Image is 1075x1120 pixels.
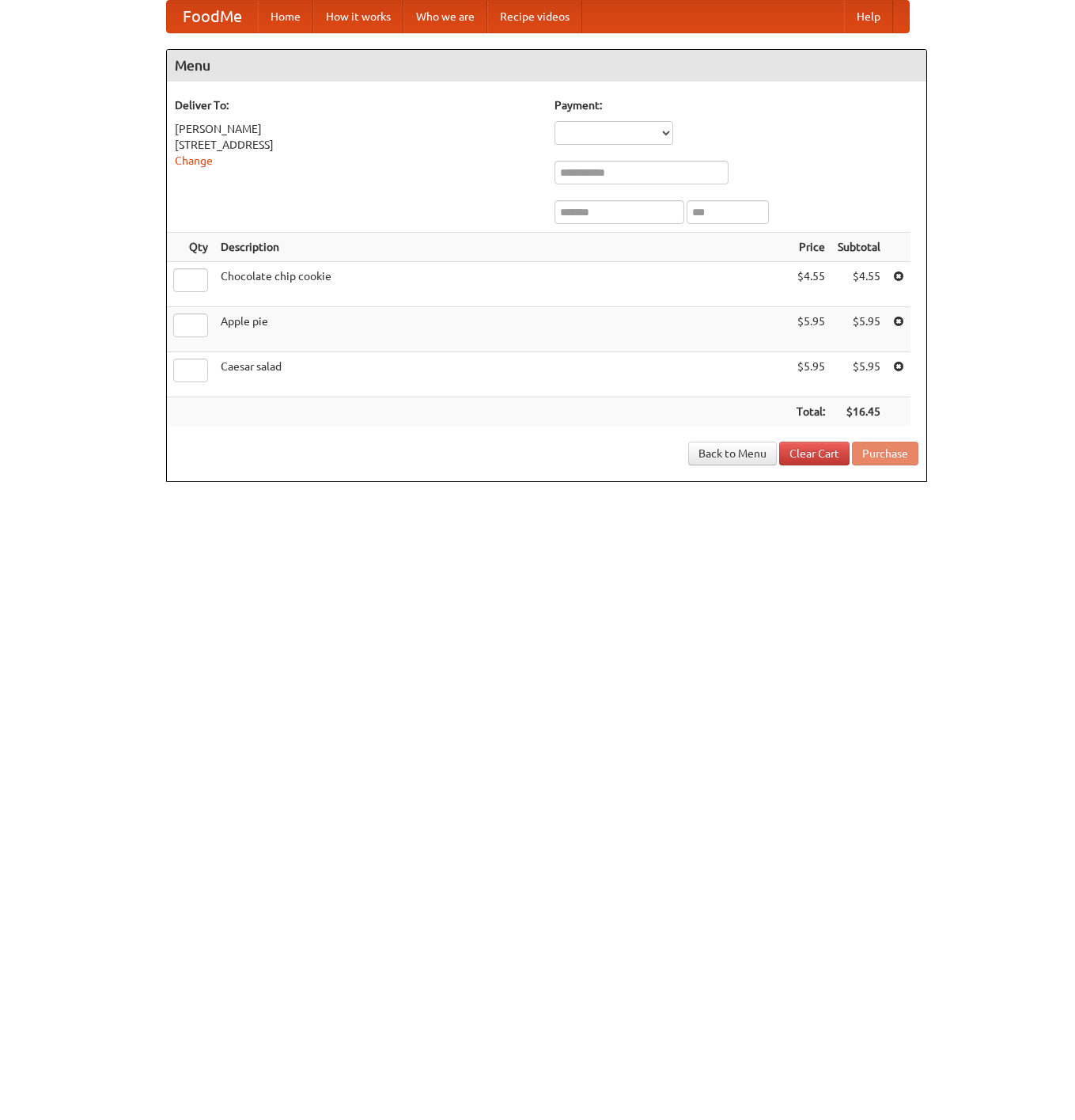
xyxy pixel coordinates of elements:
[258,1,313,32] a: Home
[831,397,887,427] th: $16.45
[844,1,893,32] a: Help
[167,233,214,262] th: Qty
[487,1,582,32] a: Recipe videos
[175,97,539,113] h5: Deliver To:
[555,97,918,113] h5: Payment:
[790,233,831,262] th: Price
[214,233,790,262] th: Description
[831,307,887,352] td: $5.95
[790,262,831,307] td: $4.55
[852,442,918,465] button: Purchase
[214,307,790,352] td: Apple pie
[831,233,887,262] th: Subtotal
[175,137,539,153] div: [STREET_ADDRESS]
[779,442,850,465] a: Clear Cart
[688,442,777,465] a: Back to Menu
[831,352,887,397] td: $5.95
[214,352,790,397] td: Caesar salad
[167,50,926,82] h4: Menu
[403,1,487,32] a: Who we are
[831,262,887,307] td: $4.55
[790,307,831,352] td: $5.95
[175,121,539,137] div: [PERSON_NAME]
[790,352,831,397] td: $5.95
[214,262,790,307] td: Chocolate chip cookie
[790,397,831,427] th: Total:
[313,1,403,32] a: How it works
[167,1,258,32] a: FoodMe
[175,154,213,167] a: Change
